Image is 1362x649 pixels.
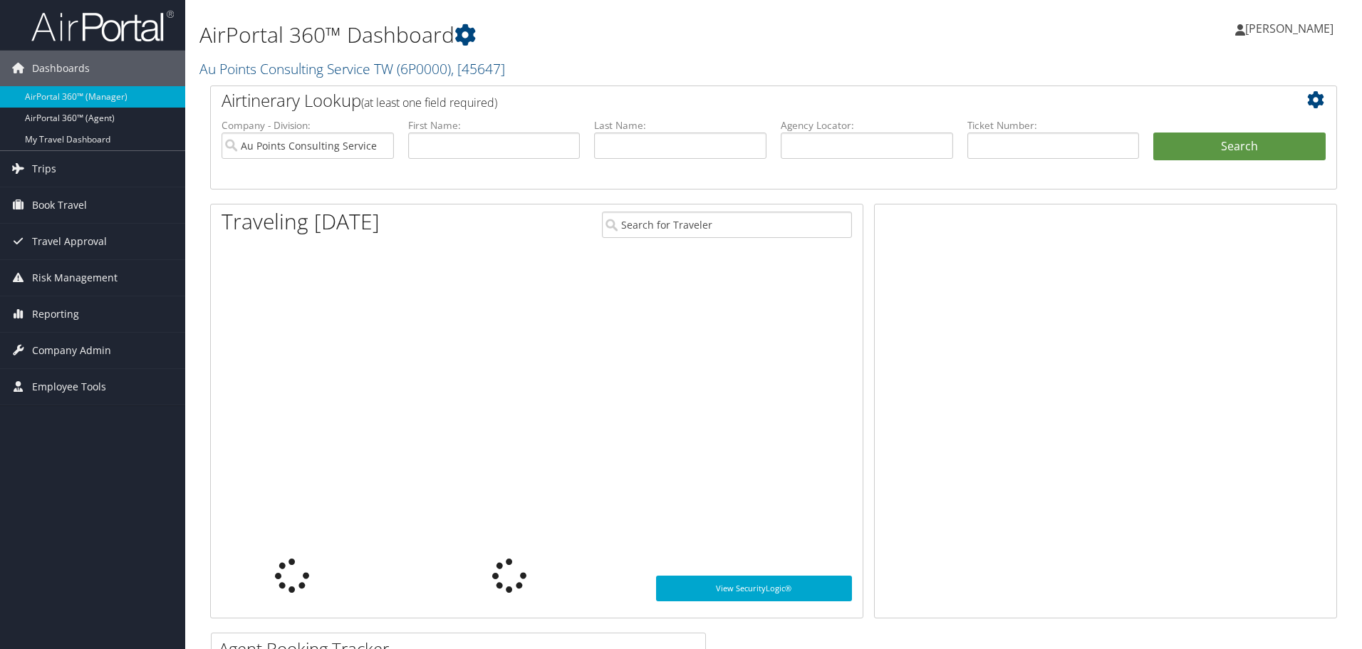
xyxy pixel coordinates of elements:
a: [PERSON_NAME] [1235,7,1348,50]
h2: Airtinerary Lookup [222,88,1232,113]
label: First Name: [408,118,581,133]
span: Travel Approval [32,224,107,259]
h1: AirPortal 360™ Dashboard [199,20,965,50]
label: Agency Locator: [781,118,953,133]
span: Employee Tools [32,369,106,405]
span: Company Admin [32,333,111,368]
label: Ticket Number: [967,118,1140,133]
a: Au Points Consulting Service TW [199,59,505,78]
input: Search for Traveler [602,212,852,238]
img: airportal-logo.png [31,9,174,43]
span: Trips [32,151,56,187]
span: Risk Management [32,260,118,296]
a: View SecurityLogic® [656,576,852,601]
span: (at least one field required) [361,95,497,110]
span: Book Travel [32,187,87,223]
h1: Traveling [DATE] [222,207,380,237]
span: Dashboards [32,51,90,86]
span: Reporting [32,296,79,332]
button: Search [1153,133,1326,161]
span: ( 6P0000 ) [397,59,451,78]
span: , [ 45647 ] [451,59,505,78]
label: Last Name: [594,118,766,133]
span: [PERSON_NAME] [1245,21,1334,36]
label: Company - Division: [222,118,394,133]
